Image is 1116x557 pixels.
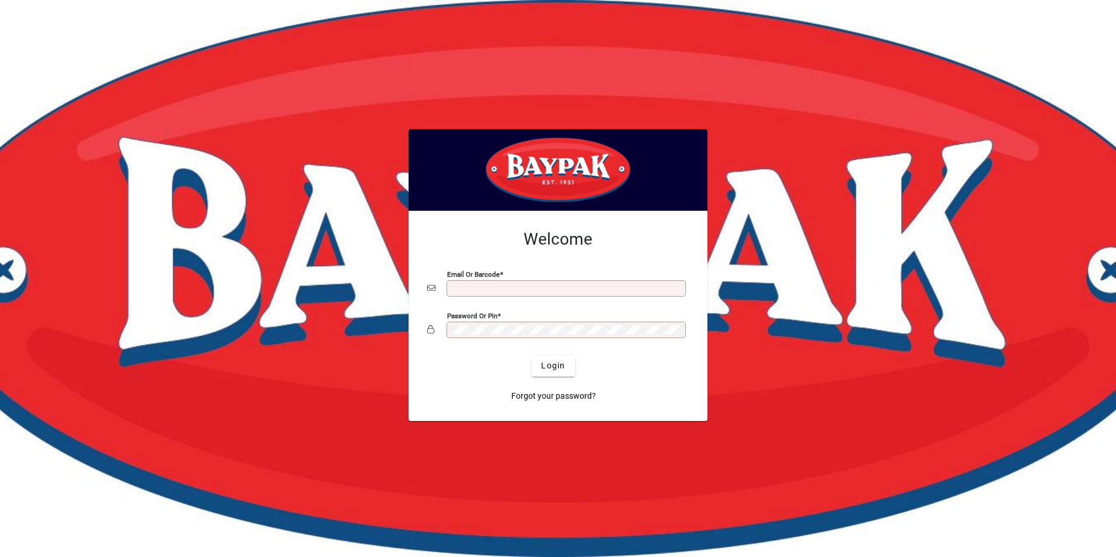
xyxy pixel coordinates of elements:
mat-label: Password or Pin [447,311,497,319]
a: Forgot your password? [507,386,601,407]
mat-label: Email or Barcode [447,270,500,278]
span: Forgot your password? [511,390,596,402]
h2: Welcome [427,229,689,249]
span: Login [541,360,565,372]
button: Login [532,356,574,377]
